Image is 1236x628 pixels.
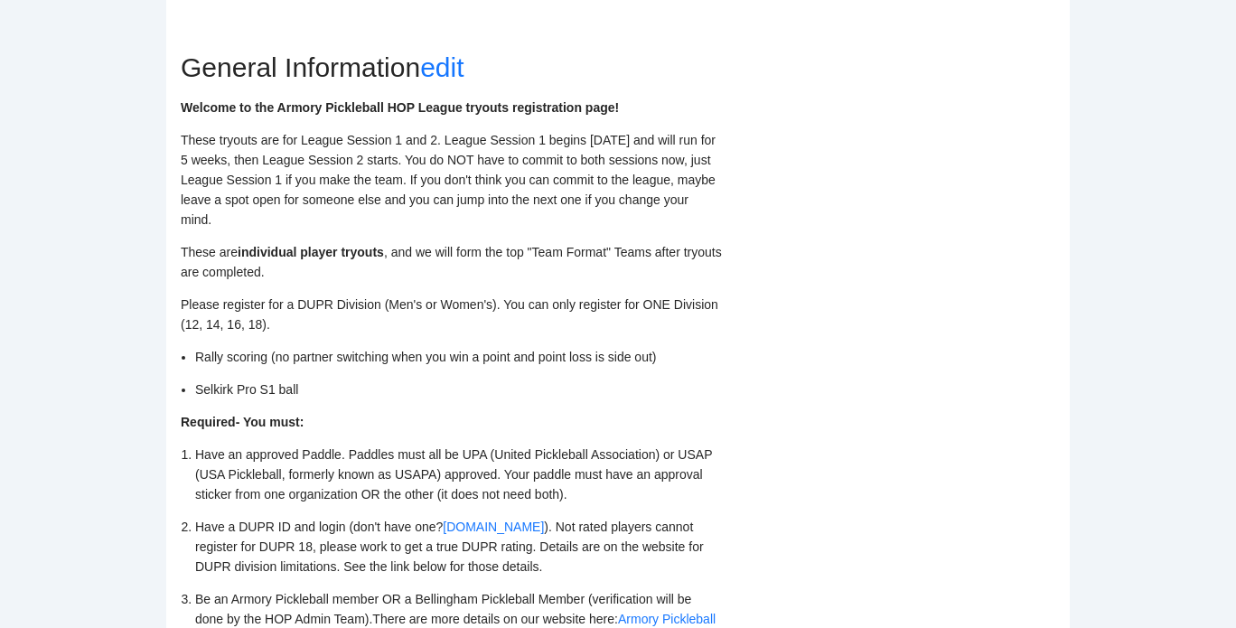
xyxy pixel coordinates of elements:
p: Selkirk Pro S1 ball [195,380,723,399]
strong: Required- You must: [181,415,304,429]
strong: Welcome to the Armory Pickleball HOP League tryouts registration page! [181,100,619,115]
p: Rally scoring (no partner switching when you win a point and point loss is side out) [195,347,723,367]
p: These tryouts are for League Session 1 and 2. League Session 1 begins [DATE] and will run for 5 w... [181,130,723,230]
p: These are , and we will form the top "Team Format" Teams after tryouts are completed. [181,242,723,282]
a: [DOMAIN_NAME] [443,520,544,534]
p: Have an approved Paddle. Paddles must all be UPA (United Pickleball Association) or USAP (USA Pic... [195,445,723,504]
strong: individual player tryouts [238,245,384,259]
p: Have a DUPR ID and login (don't have one? ). Not rated players cannot register for DUPR 18, pleas... [195,517,723,576]
a: edit [420,52,463,82]
h2: General Information [181,52,763,84]
p: Please register for a DUPR Division (Men's or Women's). You can only register for ONE Division (1... [181,295,723,334]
